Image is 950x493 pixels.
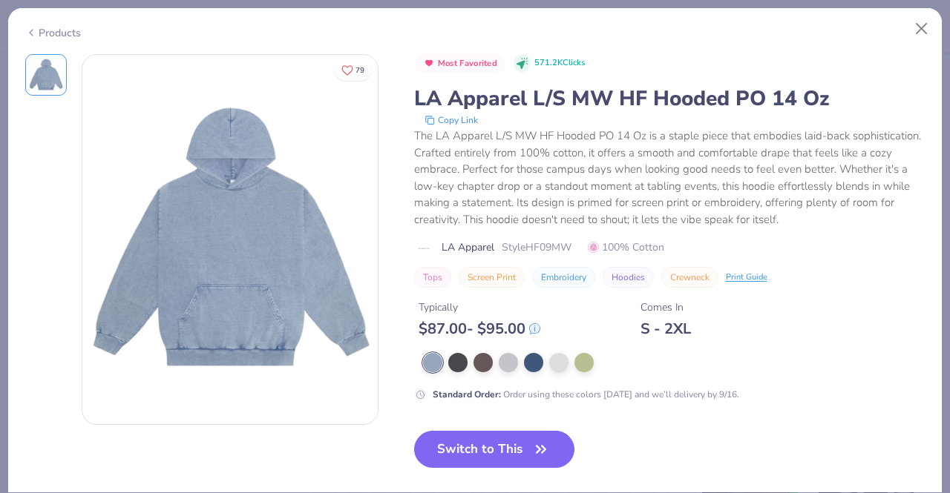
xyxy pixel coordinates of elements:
button: Crewneck [661,267,718,288]
div: Products [25,25,81,41]
div: LA Apparel L/S MW HF Hooded PO 14 Oz [414,85,926,113]
img: Most Favorited sort [423,57,435,69]
div: Print Guide [726,271,767,284]
span: 571.2K Clicks [534,57,585,70]
div: $ 87.00 - $ 95.00 [419,320,540,338]
span: 100% Cotton [588,239,664,255]
span: Style HF09MW [502,239,571,255]
div: Typically [419,300,540,315]
img: Front [28,57,64,93]
button: Like [335,59,371,81]
img: Front [82,92,378,387]
span: 79 [356,67,364,74]
strong: Standard Order : [433,388,501,400]
button: copy to clipboard [420,113,482,128]
span: Most Favorited [438,59,497,67]
button: Embroidery [532,267,595,288]
div: S - 2XL [641,320,691,338]
button: Badge Button [416,54,505,73]
div: Comes In [641,300,691,315]
button: Screen Print [459,267,525,288]
span: LA Apparel [442,239,494,255]
div: The LA Apparel L/S MW HF Hooded PO 14 Oz is a staple piece that embodies laid-back sophistication... [414,128,926,228]
div: Order using these colors [DATE] and we’ll delivery by 9/16. [433,388,739,401]
button: Close [908,15,936,43]
button: Tops [414,267,451,288]
img: brand logo [414,242,434,254]
button: Switch to This [414,431,575,468]
button: Hoodies [603,267,654,288]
